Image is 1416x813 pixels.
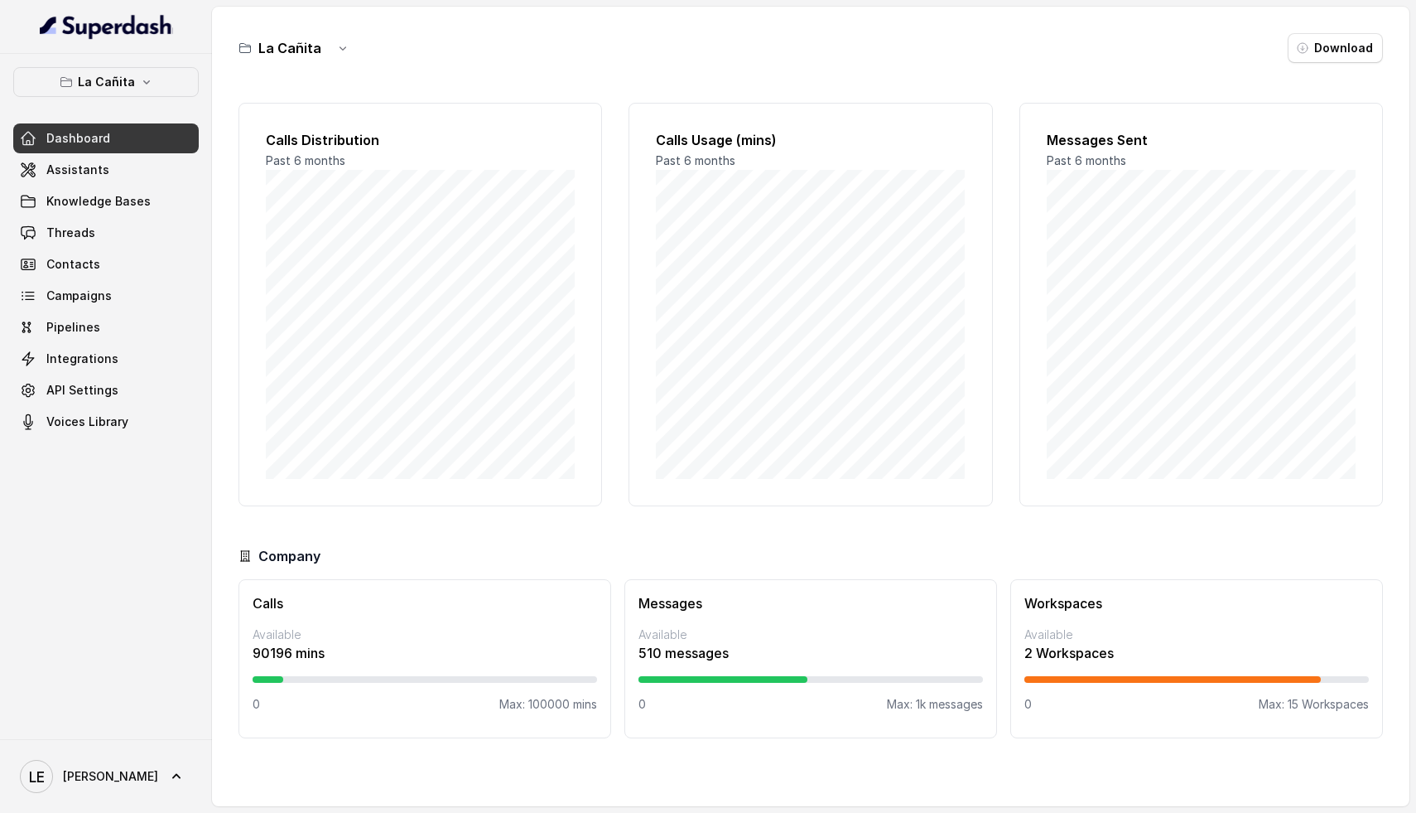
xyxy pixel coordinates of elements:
h3: La Cañita [258,38,321,58]
button: Download [1288,33,1383,63]
span: [PERSON_NAME] [63,768,158,785]
h2: Calls Usage (mins) [656,130,965,150]
p: 0 [253,696,260,713]
span: Assistants [46,162,109,178]
img: light.svg [40,13,173,40]
a: Threads [13,218,199,248]
p: 90196 mins [253,643,597,663]
h2: Messages Sent [1047,130,1356,150]
p: Max: 1k messages [887,696,983,713]
p: Available [1024,627,1369,643]
span: Knowledge Bases [46,193,151,210]
p: 0 [1024,696,1032,713]
span: Threads [46,225,95,241]
text: LE [29,768,45,786]
span: Past 6 months [1047,153,1126,167]
a: Dashboard [13,123,199,153]
p: La Cañita [78,72,135,92]
a: Contacts [13,249,199,279]
span: Past 6 months [266,153,345,167]
a: Voices Library [13,407,199,437]
p: Max: 100000 mins [499,696,597,713]
a: [PERSON_NAME] [13,753,199,800]
button: La Cañita [13,67,199,97]
a: Pipelines [13,312,199,342]
p: 2 Workspaces [1024,643,1369,663]
span: Integrations [46,351,118,367]
a: Assistants [13,155,199,185]
span: API Settings [46,382,118,399]
a: Campaigns [13,281,199,311]
p: 0 [638,696,646,713]
span: Voices Library [46,414,128,430]
a: API Settings [13,375,199,405]
p: Available [253,627,597,643]
p: Available [638,627,983,643]
h3: Messages [638,593,983,613]
span: Campaigns [46,288,112,304]
h2: Calls Distribution [266,130,575,150]
span: Past 6 months [656,153,735,167]
a: Knowledge Bases [13,186,199,216]
p: 510 messages [638,643,983,663]
span: Contacts [46,256,100,273]
h3: Workspaces [1024,593,1369,613]
h3: Company [258,546,320,566]
p: Max: 15 Workspaces [1259,696,1369,713]
span: Pipelines [46,319,100,336]
span: Dashboard [46,130,110,147]
h3: Calls [253,593,597,613]
a: Integrations [13,344,199,374]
